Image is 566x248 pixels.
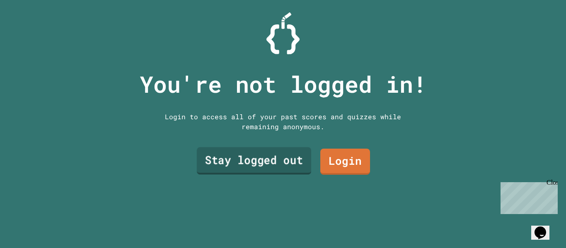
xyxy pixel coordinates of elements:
p: You're not logged in! [140,67,427,101]
iframe: chat widget [531,215,558,240]
iframe: chat widget [497,179,558,214]
div: Chat with us now!Close [3,3,57,53]
div: Login to access all of your past scores and quizzes while remaining anonymous. [159,112,407,132]
a: Stay logged out [197,147,311,175]
img: Logo.svg [266,12,300,54]
a: Login [320,149,370,175]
